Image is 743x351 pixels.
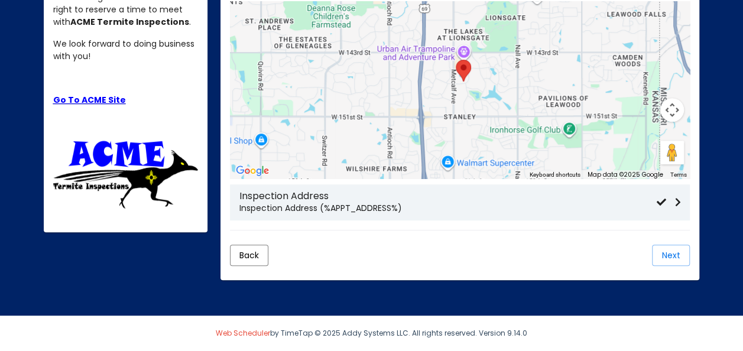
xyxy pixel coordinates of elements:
p: Inspection Address (%APPT_ADDRESS%) [239,202,656,214]
a: Terms [670,171,686,178]
strong: ACME Termite Inspections [70,16,189,28]
button: Drag Pegman onto the map to open Street View [660,141,684,164]
img: Google [233,163,272,178]
img: ttu_4460907765809774511.png [53,138,199,209]
span: Back [239,249,259,261]
a: Go To ACME Site [53,94,126,106]
mat-list-item: Inspection AddressInspection Address (%APPT_ADDRESS%) [230,184,690,220]
span: Map data ©2025 Google [587,170,663,179]
span: Next [662,249,680,261]
button: Keyboard shortcuts [529,171,580,179]
a: Open this area in Google Maps (opens a new window) [233,163,272,178]
button: Back [230,245,268,266]
p: We look forward to doing business with you! [53,38,199,63]
div: by TimeTap © 2025 Addy Systems LLC. All rights reserved. Version 9.14.0 [35,316,709,351]
h3: Inspection Address [239,190,656,201]
a: Web Scheduler [216,328,270,338]
button: Map camera controls [660,98,684,122]
button: Next [652,245,690,266]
